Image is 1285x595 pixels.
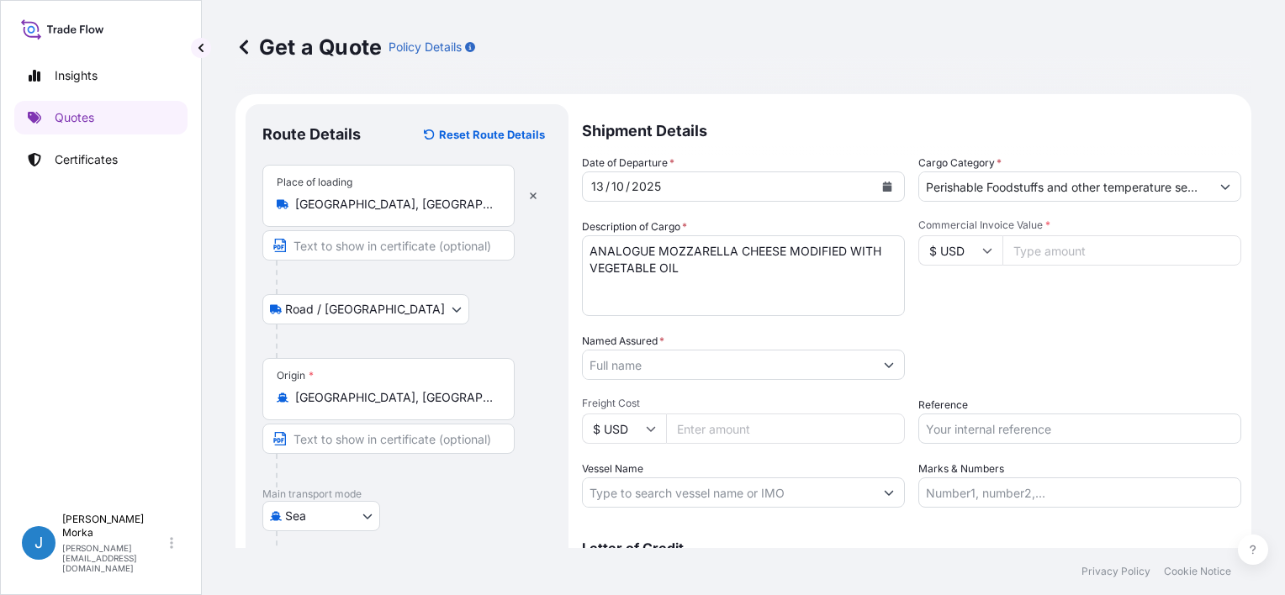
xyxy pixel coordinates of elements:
[285,301,445,318] span: Road / [GEOGRAPHIC_DATA]
[582,219,687,235] label: Description of Cargo
[1210,171,1240,202] button: Show suggestions
[62,513,167,540] p: [PERSON_NAME] Morka
[415,121,552,148] button: Reset Route Details
[666,413,905,444] input: Enter amount
[918,155,1002,171] label: Cargo Category
[1002,235,1241,266] input: Type amount
[874,350,904,380] button: Show suggestions
[610,176,626,197] div: month,
[14,59,188,92] a: Insights
[389,39,462,55] p: Policy Details
[918,219,1241,232] span: Commercial Invoice Value
[14,143,188,176] a: Certificates
[277,369,314,382] div: Origin
[590,176,605,197] div: day,
[582,461,643,477] label: Vessel Name
[918,413,1241,444] input: Your internal reference
[583,350,874,380] input: Full name
[55,67,98,84] p: Insights
[1164,565,1231,578] a: Cookie Notice
[262,501,380,531] button: Select transport
[918,397,968,413] label: Reference
[582,541,1241,555] p: Letter of Credit
[1081,565,1150,578] a: Privacy Policy
[919,171,1210,202] input: Select a commodity type
[582,104,1241,155] p: Shipment Details
[34,534,43,551] span: J
[262,294,469,324] button: Select transport
[277,176,352,189] div: Place of loading
[295,389,494,406] input: Origin
[262,230,515,261] input: Text to appear on certificate
[583,477,874,508] input: Type to search vessel name or IMO
[582,155,674,171] span: Date of Departure
[874,173,901,200] button: Calendar
[439,126,545,143] p: Reset Route Details
[55,151,118,168] p: Certificates
[235,34,382,61] p: Get a Quote
[62,543,167,573] p: [PERSON_NAME][EMAIL_ADDRESS][DOMAIN_NAME]
[605,176,610,197] div: /
[918,461,1004,477] label: Marks & Numbers
[285,508,306,524] span: Sea
[582,333,664,350] label: Named Assured
[295,196,494,213] input: Place of loading
[262,424,515,454] input: Text to appear on certificate
[626,176,630,197] div: /
[262,124,361,145] p: Route Details
[918,477,1241,508] input: Number1, number2,...
[874,477,904,508] button: Show suggestions
[14,101,188,134] a: Quotes
[262,487,552,501] p: Main transport mode
[630,176,663,197] div: year,
[582,397,905,410] span: Freight Cost
[55,109,94,126] p: Quotes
